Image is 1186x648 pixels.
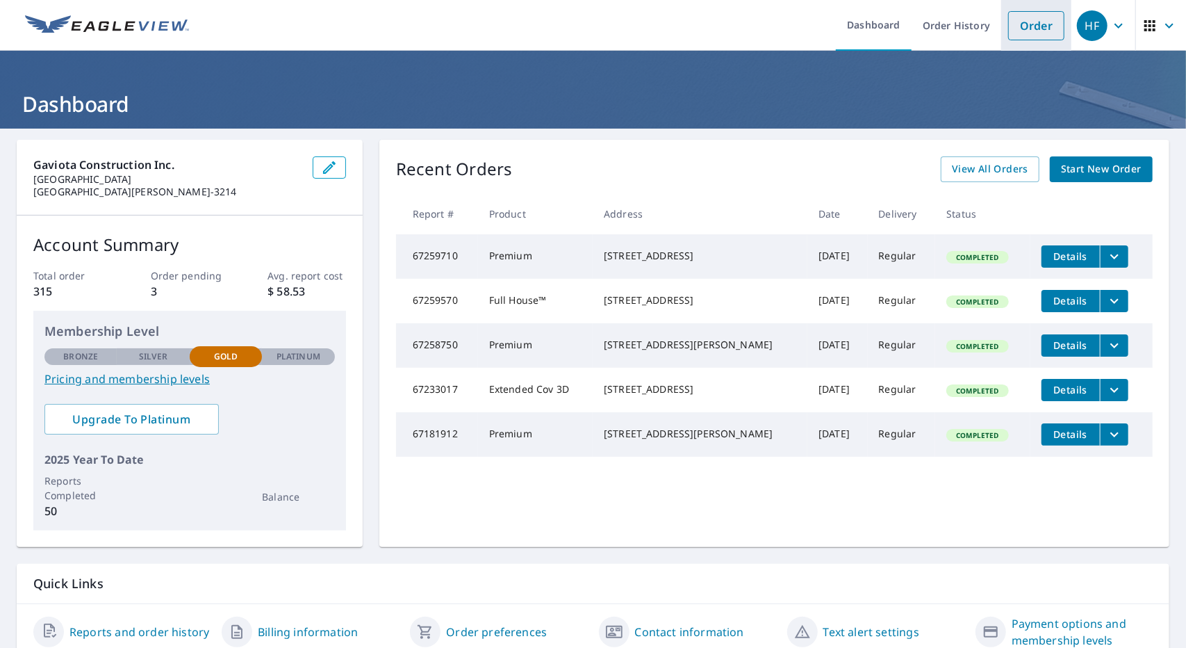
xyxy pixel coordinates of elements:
[17,90,1169,118] h1: Dashboard
[807,279,867,323] td: [DATE]
[151,268,229,283] p: Order pending
[63,350,98,363] p: Bronze
[635,624,744,640] a: Contact information
[478,412,593,457] td: Premium
[952,161,1028,178] span: View All Orders
[1008,11,1064,40] a: Order
[56,412,208,427] span: Upgrade To Platinum
[1050,428,1092,441] span: Details
[478,193,593,234] th: Product
[478,368,593,412] td: Extended Cov 3D
[262,489,334,504] p: Balance
[868,412,936,457] td: Regular
[396,156,513,182] p: Recent Orders
[33,268,111,283] p: Total order
[396,368,478,412] td: 67233017
[1050,250,1092,263] span: Details
[1041,379,1100,401] button: detailsBtn-67233017
[868,368,936,412] td: Regular
[44,322,335,341] p: Membership Level
[44,404,219,435] a: Upgrade To Platinum
[807,323,867,368] td: [DATE]
[868,279,936,323] td: Regular
[69,624,209,640] a: Reports and order history
[1077,10,1107,41] div: HF
[478,279,593,323] td: Full House™
[1050,383,1092,396] span: Details
[948,386,1007,396] span: Completed
[33,173,302,186] p: [GEOGRAPHIC_DATA]
[948,297,1007,307] span: Completed
[396,193,478,234] th: Report #
[1041,423,1100,446] button: detailsBtn-67181912
[807,193,867,234] th: Date
[33,232,346,257] p: Account Summary
[1100,334,1128,357] button: filesDropdownBtn-67258750
[593,193,807,234] th: Address
[44,371,335,387] a: Pricing and membership levels
[1041,290,1100,312] button: detailsBtn-67259570
[214,350,238,363] p: Gold
[44,503,117,519] p: 50
[33,186,302,198] p: [GEOGRAPHIC_DATA][PERSON_NAME]-3214
[604,427,796,441] div: [STREET_ADDRESS][PERSON_NAME]
[258,624,358,640] a: Billing information
[604,338,796,352] div: [STREET_ADDRESS][PERSON_NAME]
[807,368,867,412] td: [DATE]
[807,234,867,279] td: [DATE]
[33,283,111,300] p: 315
[44,473,117,503] p: Reports Completed
[868,234,936,279] td: Regular
[25,15,189,36] img: EV Logo
[33,575,1153,592] p: Quick Links
[396,279,478,323] td: 67259570
[807,412,867,457] td: [DATE]
[446,624,547,640] a: Order preferences
[604,293,796,307] div: [STREET_ADDRESS]
[396,323,478,368] td: 67258750
[44,451,335,468] p: 2025 Year To Date
[948,341,1007,351] span: Completed
[823,624,919,640] a: Text alert settings
[151,283,229,300] p: 3
[868,323,936,368] td: Regular
[1050,339,1092,352] span: Details
[478,234,593,279] td: Premium
[935,193,1030,234] th: Status
[604,382,796,396] div: [STREET_ADDRESS]
[267,283,345,300] p: $ 58.53
[604,249,796,263] div: [STREET_ADDRESS]
[868,193,936,234] th: Delivery
[267,268,345,283] p: Avg. report cost
[1050,156,1153,182] a: Start New Order
[948,430,1007,440] span: Completed
[277,350,320,363] p: Platinum
[1100,423,1128,446] button: filesDropdownBtn-67181912
[1061,161,1142,178] span: Start New Order
[396,412,478,457] td: 67181912
[1100,245,1128,268] button: filesDropdownBtn-67259710
[948,252,1007,262] span: Completed
[1050,294,1092,307] span: Details
[139,350,168,363] p: Silver
[941,156,1039,182] a: View All Orders
[33,156,302,173] p: Gaviota Construction Inc.
[1041,245,1100,268] button: detailsBtn-67259710
[478,323,593,368] td: Premium
[1041,334,1100,357] button: detailsBtn-67258750
[1100,290,1128,312] button: filesDropdownBtn-67259570
[396,234,478,279] td: 67259710
[1100,379,1128,401] button: filesDropdownBtn-67233017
